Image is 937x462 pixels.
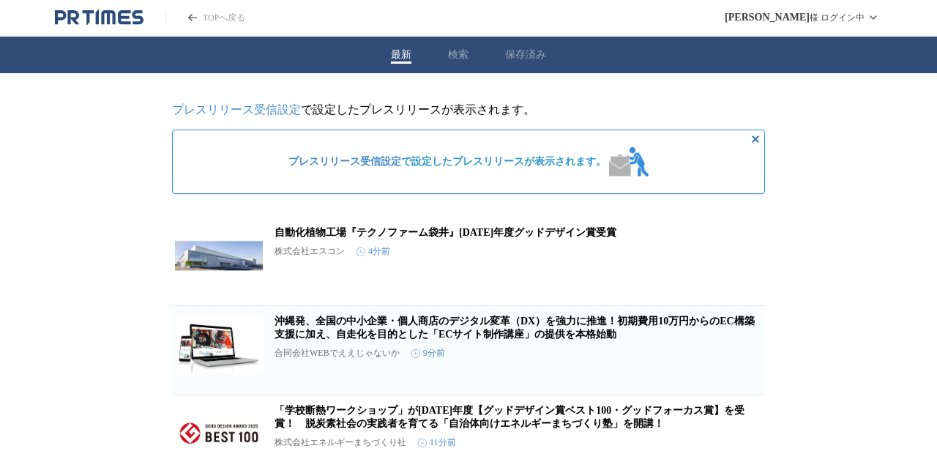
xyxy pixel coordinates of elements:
[275,436,406,449] p: 株式会社エネルギーまちづくり社
[55,9,143,26] a: PR TIMESのトップページはこちら
[747,130,764,148] button: 非表示にする
[275,405,744,429] a: 「学校断熱ワークショップ」が[DATE]年度【グッドデザイン賞ベスト100・グッドフォーカス賞】を受賞！ 脱炭素社会の実践者を育てる「自治体向けエネルギーまちづくり塾」を開講！
[391,48,411,62] button: 最新
[356,245,390,258] time: 4分前
[175,226,263,285] img: 自動化植物工場『テクノファーム袋井』2025年度グッドデザイン賞受賞
[288,155,606,168] span: で設定したプレスリリースが表示されます。
[418,436,456,449] time: 11分前
[172,103,301,116] a: プレスリリース受信設定
[275,347,400,359] p: 合同会社WEBでええじゃないか
[275,245,345,258] p: 株式会社エスコン
[275,316,755,340] a: 沖縄発、全国の中小企業・個人商店のデジタル変革（DX）を強力に推進！初期費用10万円からのEC構築支援に加え、自走化を目的とした「ECサイト制作講座」の提供を本格始動
[411,347,445,359] time: 9分前
[448,48,468,62] button: 検索
[288,156,401,167] a: プレスリリース受信設定
[165,12,245,24] a: PR TIMESのトップページはこちら
[175,315,263,373] img: 沖縄発、全国の中小企業・個人商店のデジタル変革（DX）を強力に推進！初期費用10万円からのEC構築支援に加え、自走化を目的とした「ECサイト制作講座」の提供を本格始動
[172,103,765,118] p: で設定したプレスリリースが表示されます。
[505,48,546,62] button: 保存済み
[275,227,616,238] a: 自動化植物工場『テクノファーム袋井』[DATE]年度グッドデザイン賞受賞
[725,12,810,23] span: [PERSON_NAME]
